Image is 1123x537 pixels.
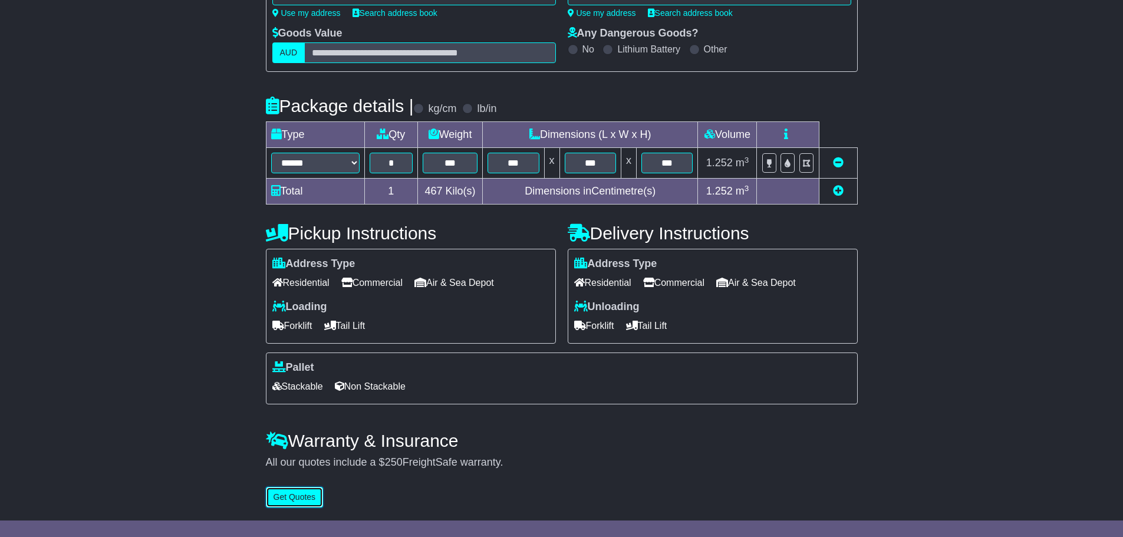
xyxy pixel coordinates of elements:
label: Address Type [272,258,355,271]
a: Remove this item [833,157,844,169]
td: Kilo(s) [418,179,483,205]
span: 1.252 [706,185,733,197]
label: AUD [272,42,305,63]
span: Air & Sea Depot [414,274,494,292]
label: No [582,44,594,55]
a: Add new item [833,185,844,197]
span: m [736,157,749,169]
span: Forklift [272,317,312,335]
td: Qty [364,122,418,148]
label: Any Dangerous Goods? [568,27,699,40]
span: Tail Lift [324,317,365,335]
label: Unloading [574,301,640,314]
td: Dimensions (L x W x H) [483,122,698,148]
td: Total [266,179,364,205]
span: Air & Sea Depot [716,274,796,292]
td: Type [266,122,364,148]
h4: Pickup Instructions [266,223,556,243]
span: Forklift [574,317,614,335]
span: 467 [425,185,443,197]
span: m [736,185,749,197]
span: Stackable [272,377,323,396]
label: Goods Value [272,27,343,40]
span: 1.252 [706,157,733,169]
td: 1 [364,179,418,205]
h4: Warranty & Insurance [266,431,858,450]
span: Commercial [341,274,403,292]
div: All our quotes include a $ FreightSafe warranty. [266,456,858,469]
td: x [544,148,559,179]
label: lb/in [477,103,496,116]
span: Non Stackable [335,377,406,396]
h4: Delivery Instructions [568,223,858,243]
a: Search address book [648,8,733,18]
sup: 3 [745,184,749,193]
a: Use my address [272,8,341,18]
label: kg/cm [428,103,456,116]
sup: 3 [745,156,749,164]
label: Other [704,44,727,55]
label: Address Type [574,258,657,271]
td: x [621,148,636,179]
td: Weight [418,122,483,148]
button: Get Quotes [266,487,324,508]
span: Tail Lift [626,317,667,335]
h4: Package details | [266,96,414,116]
label: Lithium Battery [617,44,680,55]
label: Pallet [272,361,314,374]
span: 250 [385,456,403,468]
span: Residential [574,274,631,292]
td: Volume [698,122,757,148]
a: Search address book [353,8,437,18]
span: Residential [272,274,330,292]
span: Commercial [643,274,704,292]
a: Use my address [568,8,636,18]
label: Loading [272,301,327,314]
td: Dimensions in Centimetre(s) [483,179,698,205]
